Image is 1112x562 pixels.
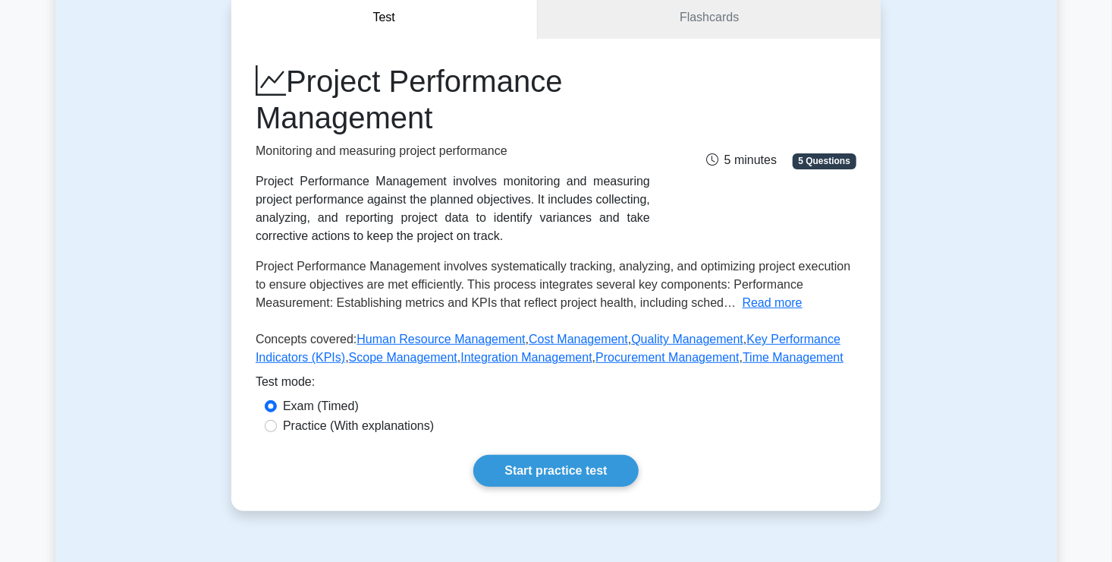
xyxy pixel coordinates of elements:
h1: Project Performance Management [256,63,650,136]
div: Test mode: [256,373,856,397]
label: Practice (With explanations) [283,417,434,435]
span: Project Performance Management involves systematically tracking, analyzing, and optimizing projec... [256,260,850,309]
button: Read more [743,294,803,312]
a: Procurement Management [595,351,739,364]
p: Monitoring and measuring project performance [256,142,650,160]
a: Time Management [743,351,843,364]
a: Start practice test [473,455,638,487]
span: 5 minutes [706,153,777,166]
p: Concepts covered: , , , , , , , [256,330,856,373]
label: Exam (Timed) [283,397,359,415]
div: Project Performance Management involves monitoring and measuring project performance against the ... [256,172,650,245]
a: Quality Management [631,333,743,346]
a: Human Resource Management [357,333,525,346]
a: Scope Management [349,351,457,364]
span: 5 Questions [793,153,856,169]
a: Cost Management [529,333,628,346]
a: Integration Management [460,351,592,364]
